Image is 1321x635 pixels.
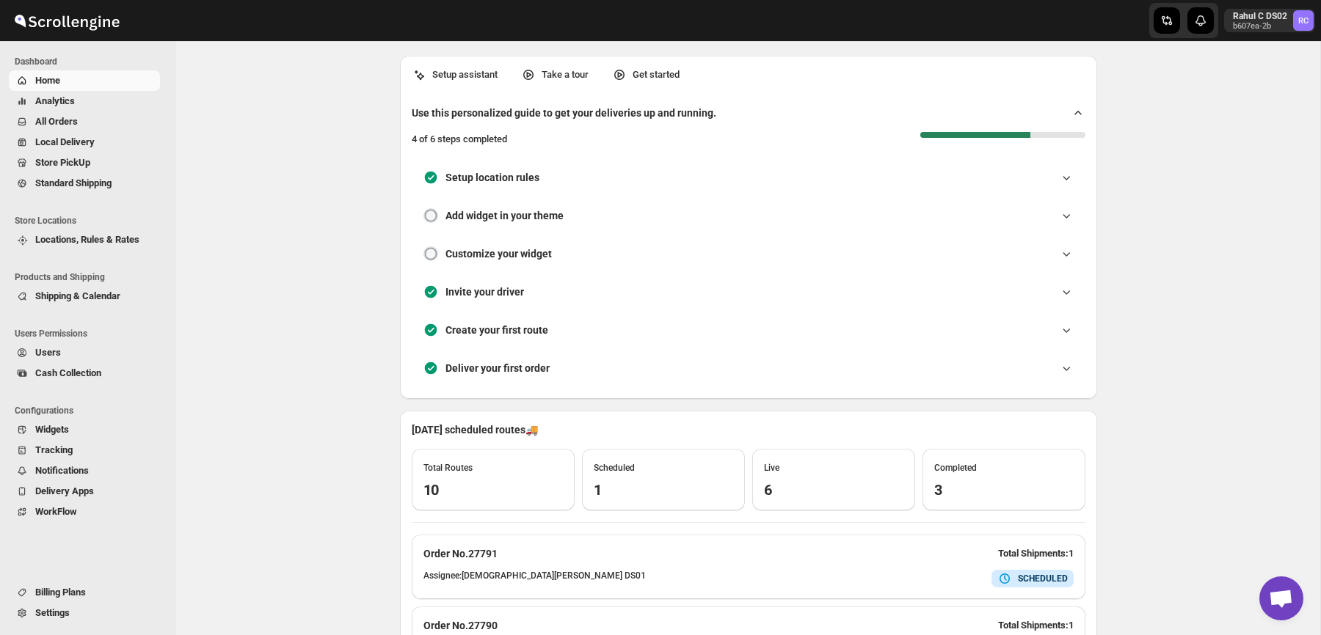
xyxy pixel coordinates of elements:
p: Take a tour [542,67,589,82]
span: Store Locations [15,215,166,227]
span: Scheduled [594,463,635,473]
span: Analytics [35,95,75,106]
h2: Order No.27791 [423,546,498,561]
p: Setup assistant [432,67,498,82]
button: Settings [9,603,160,623]
span: WorkFlow [35,506,77,517]
span: Configurations [15,405,166,416]
p: 4 of 6 steps completed [412,132,507,147]
h3: Deliver your first order [445,361,550,375]
h3: 10 [423,481,563,499]
button: All Orders [9,111,160,132]
button: Locations, Rules & Rates [9,230,160,250]
button: Delivery Apps [9,481,160,502]
span: Dashboard [15,56,166,67]
img: ScrollEngine [12,2,122,39]
span: Shipping & Calendar [35,290,120,301]
button: Billing Plans [9,582,160,603]
button: Home [9,70,160,91]
text: RC [1298,16,1309,26]
span: Standard Shipping [35,177,112,188]
span: Notifications [35,465,89,476]
button: Shipping & Calendar [9,286,160,307]
button: Widgets [9,419,160,440]
h6: Assignee: [DEMOGRAPHIC_DATA][PERSON_NAME] DS01 [423,570,646,587]
button: Tracking [9,440,160,460]
span: Rahul C DS02 [1293,10,1314,31]
p: Total Shipments: 1 [998,546,1074,561]
h2: Use this personalized guide to get your deliveries up and running. [412,106,716,120]
h2: Order No.27790 [423,618,498,633]
button: Cash Collection [9,363,160,383]
p: Get started [633,67,680,82]
h3: Setup location rules [445,170,539,185]
button: WorkFlow [9,502,160,522]
span: Store PickUp [35,157,90,168]
h3: Create your first route [445,323,548,337]
span: Users [35,347,61,358]
span: All Orders [35,116,78,127]
span: Billing Plans [35,587,86,598]
p: Rahul C DS02 [1233,10,1287,22]
span: Local Delivery [35,136,95,147]
p: b607ea-2b [1233,22,1287,31]
button: User menu [1224,9,1315,32]
span: Products and Shipping [15,271,166,283]
b: SCHEDULED [1018,573,1068,584]
p: [DATE] scheduled routes 🚚 [412,422,1085,437]
h3: 3 [934,481,1074,499]
span: Users Permissions [15,328,166,339]
span: Settings [35,607,70,618]
h3: 6 [764,481,903,499]
h3: Add widget in your theme [445,208,564,223]
h3: Invite your driver [445,285,524,299]
span: Home [35,75,60,86]
span: Completed [934,463,977,473]
p: Total Shipments: 1 [998,618,1074,633]
a: Open chat [1259,576,1303,620]
span: Cash Collection [35,367,101,378]
h3: 1 [594,481,733,499]
button: Analytics [9,91,160,111]
span: Widgets [35,424,69,435]
span: Live [764,463,779,473]
span: Delivery Apps [35,485,94,496]
button: Users [9,342,160,363]
span: Locations, Rules & Rates [35,234,139,245]
span: Tracking [35,444,73,455]
button: Notifications [9,460,160,481]
span: Total Routes [423,463,473,473]
h3: Customize your widget [445,246,552,261]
